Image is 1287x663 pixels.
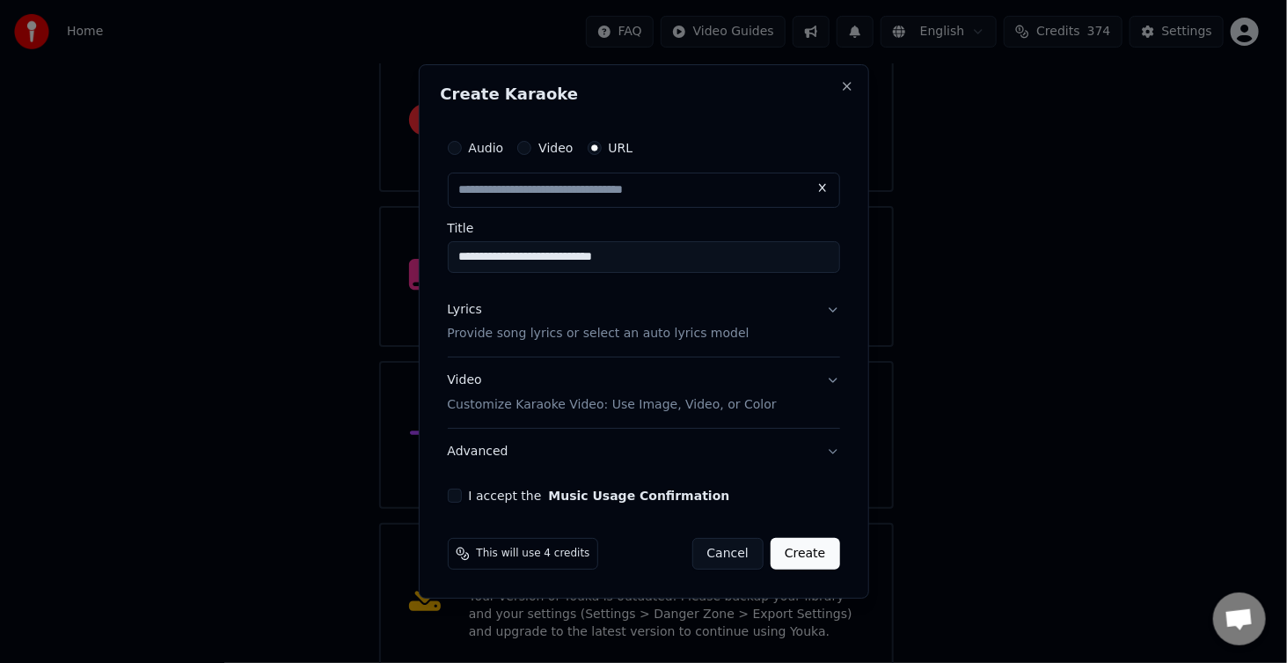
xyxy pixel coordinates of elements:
[448,287,840,357] button: LyricsProvide song lyrics or select an auto lyrics model
[477,547,590,561] span: This will use 4 credits
[448,358,840,429] button: VideoCustomize Karaoke Video: Use Image, Video, or Color
[771,538,840,570] button: Create
[448,326,750,343] p: Provide song lyrics or select an auto lyrics model
[609,142,633,154] label: URL
[448,429,840,475] button: Advanced
[692,538,764,570] button: Cancel
[448,372,777,415] div: Video
[448,222,840,234] label: Title
[441,86,847,102] h2: Create Karaoke
[538,142,573,154] label: Video
[469,142,504,154] label: Audio
[469,490,730,502] label: I accept the
[448,301,482,319] div: Lyrics
[548,490,729,502] button: I accept the
[448,396,777,414] p: Customize Karaoke Video: Use Image, Video, or Color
